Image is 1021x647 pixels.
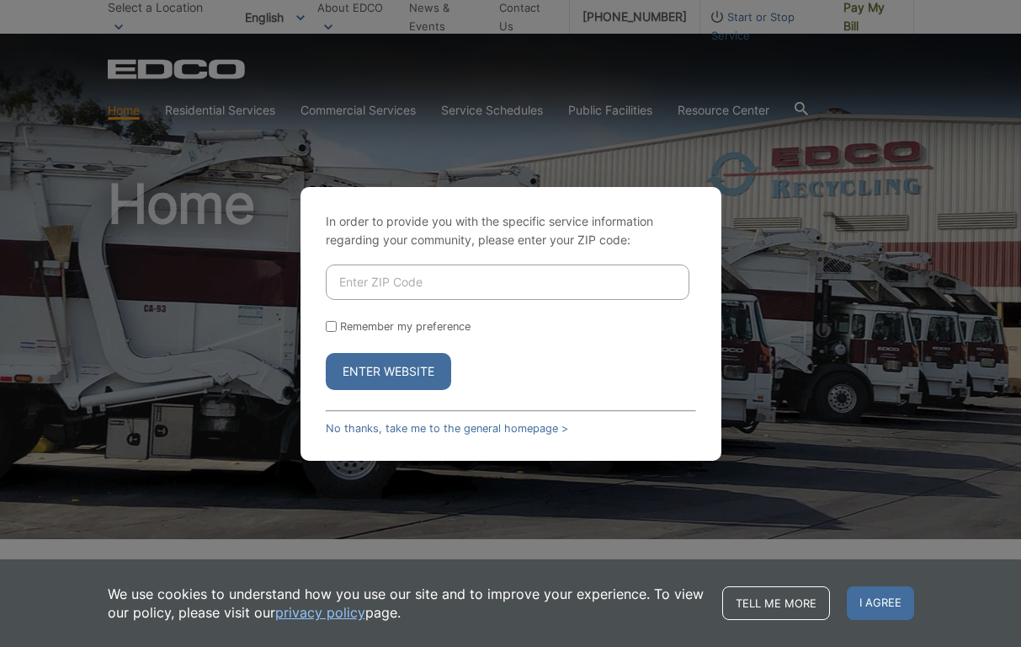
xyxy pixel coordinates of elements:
a: Tell me more [722,586,830,620]
button: Enter Website [326,353,451,390]
p: In order to provide you with the specific service information regarding your community, please en... [326,212,696,249]
p: We use cookies to understand how you use our site and to improve your experience. To view our pol... [108,585,705,622]
label: Remember my preference [340,320,471,333]
span: I agree [847,586,914,620]
input: Enter ZIP Code [326,265,689,300]
a: No thanks, take me to the general homepage > [326,422,568,435]
a: privacy policy [275,603,365,622]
